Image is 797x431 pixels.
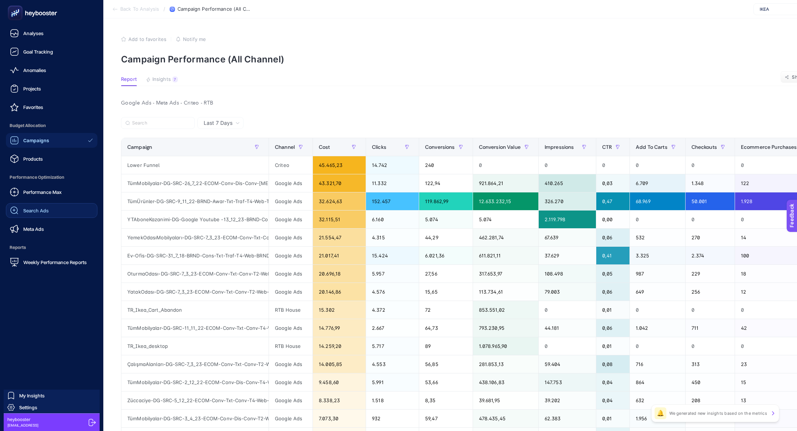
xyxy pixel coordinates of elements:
[686,229,735,246] div: 270
[686,174,735,192] div: 1.348
[269,283,313,301] div: Google Ads
[121,337,269,355] div: TR_Ikea_desktop
[19,404,37,410] span: Settings
[6,44,97,59] a: Goal Tracking
[655,407,666,419] div: 🔔
[313,337,366,355] div: 14.259,20
[6,133,97,148] a: Campaigns
[630,337,685,355] div: 0
[686,319,735,337] div: 711
[269,301,313,319] div: RTB House
[473,373,538,391] div: 438.106,83
[6,185,97,199] a: Performance Max
[473,192,538,210] div: 12.633.232,15
[313,229,366,246] div: 21.554,47
[23,104,43,110] span: Favorites
[596,373,629,391] div: 0,04
[6,151,97,166] a: Products
[23,49,53,55] span: Goal Tracking
[372,144,386,150] span: Clicks
[366,156,419,174] div: 14.742
[163,6,165,12] span: /
[121,410,269,427] div: TümMobilyalar-DG-SRC-3_4_23-ECOM-Conv-Dis-Conv-T2-Web-PMAX-ÇalışmaAlanları
[269,229,313,246] div: Google Ads
[23,208,49,213] span: Search Ads
[6,100,97,114] a: Favorites
[121,265,269,283] div: OturmaOdası-DG-SRC-7_3_23-ECOM-Conv-Txt-Conv-T2-Web-GNRCOturmaOdası
[419,391,473,409] div: 8,35
[269,265,313,283] div: Google Ads
[473,174,538,192] div: 921.864,21
[691,144,717,150] span: Checkouts
[539,337,596,355] div: 0
[630,156,685,174] div: 0
[275,144,295,150] span: Channel
[269,211,313,228] div: Google Ads
[23,137,49,143] span: Campaigns
[269,247,313,264] div: Google Ads
[545,144,574,150] span: Impressions
[630,319,685,337] div: 1.042
[419,283,473,301] div: 15,65
[425,144,455,150] span: Conversions
[366,174,419,192] div: 11.332
[269,174,313,192] div: Google Ads
[313,247,366,264] div: 21.017,41
[473,391,538,409] div: 39.681,95
[630,391,685,409] div: 632
[419,211,473,228] div: 5.074
[366,410,419,427] div: 932
[630,192,685,210] div: 68.969
[686,247,735,264] div: 2.374
[204,119,232,127] span: Last 7 Days
[269,355,313,373] div: Google Ads
[596,247,629,264] div: 0,41
[596,211,629,228] div: 0,00
[121,36,166,42] button: Add to favorites
[366,283,419,301] div: 4.576
[6,222,97,236] a: Meta Ads
[313,156,366,174] div: 45.465,23
[6,118,97,133] span: Budget Allocation
[313,319,366,337] div: 14.776,99
[121,192,269,210] div: TümÜrünler-DG-SRC-9_11_22-BRND-Awar-Txt-Traf-T4-Web-TumUrunlerBRND
[596,301,629,319] div: 0,01
[4,2,28,8] span: Feedback
[741,144,797,150] span: Ecommerce Purchases
[473,301,538,319] div: 853.551,02
[596,319,629,337] div: 0,06
[596,156,629,174] div: 0
[419,410,473,427] div: 59,47
[473,265,538,283] div: 317.653,97
[313,391,366,409] div: 8.338,23
[539,192,596,210] div: 326.270
[183,36,206,42] span: Notify me
[23,226,44,232] span: Meta Ads
[120,6,159,12] span: Back To Analysis
[473,410,538,427] div: 478.435,45
[419,337,473,355] div: 89
[269,156,313,174] div: Criteo
[539,229,596,246] div: 67.639
[366,373,419,391] div: 5.991
[172,76,178,82] div: 7
[313,301,366,319] div: 15.302
[419,355,473,373] div: 56,85
[121,373,269,391] div: TümMobilyalar-DG-SRC-2_12_22-ECOM-Conv-Dis-Conv-T4-Web-GNRCFeedRemarketing
[19,393,45,398] span: My Insights
[366,192,419,210] div: 152.457
[539,156,596,174] div: 0
[121,319,269,337] div: TümMobilyalar-DG-SRC-11_11_22-ECOM-Conv-Txt-Conv-T4-Web-GnrcRDSA
[686,355,735,373] div: 313
[686,301,735,319] div: 0
[269,319,313,337] div: Google Ads
[596,229,629,246] div: 0,06
[473,337,538,355] div: 1.078.965,90
[23,156,43,162] span: Products
[23,259,87,265] span: Weekly Performance Reports
[366,247,419,264] div: 15.424
[669,410,767,416] p: We generated new insights based on the metrics
[473,247,538,264] div: 611.821,11
[121,283,269,301] div: YatakOdası-DG-SRC-7_3_23-ECOM-Conv-Txt-Conv-T2-Web-GNRCYatakOdası
[121,247,269,264] div: Ev-Ofis-DG-SRC-31_7_18-BRND-Cons-Txt-Traf-T4-Web-BRNDOfisMobilyaları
